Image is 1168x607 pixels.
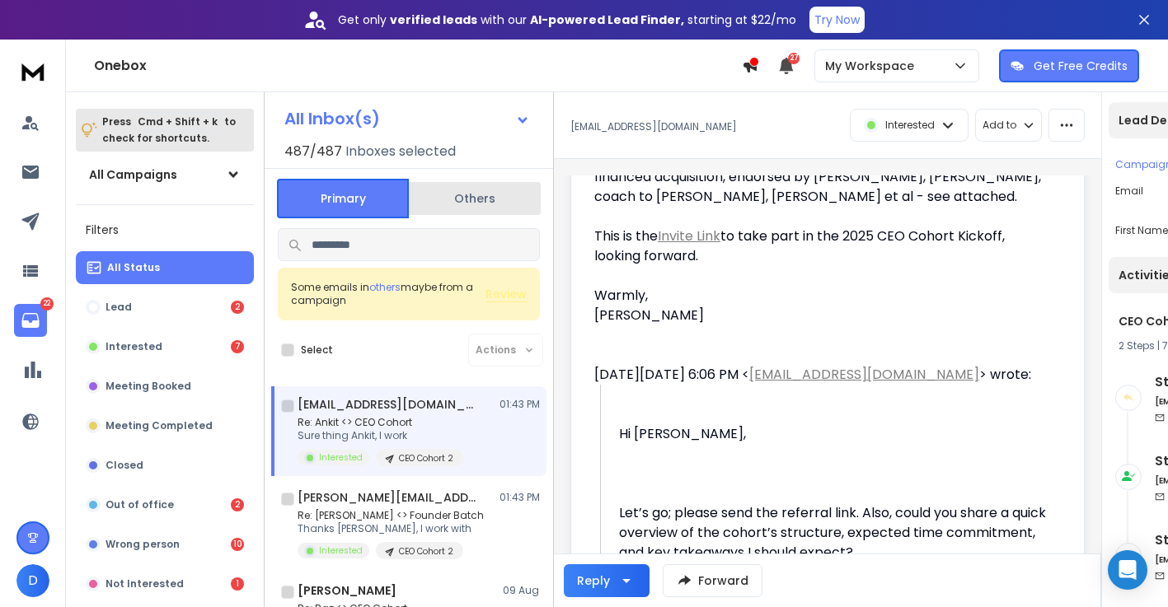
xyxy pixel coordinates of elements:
[76,449,254,482] button: Closed
[409,180,541,217] button: Others
[345,142,456,161] h3: Inboxes selected
[503,584,540,597] p: 09 Aug
[76,330,254,363] button: Interested7
[291,281,485,307] div: Some emails in maybe from a campaign
[1115,184,1143,211] p: Email
[564,564,650,597] button: Reply
[76,218,254,241] h3: Filters
[76,291,254,324] button: Lead2
[594,306,1048,325] div: [PERSON_NAME]
[231,538,244,551] div: 10
[106,340,162,353] p: Interested
[298,416,463,429] p: Re: Ankit <> CEO Cohort
[106,380,191,393] p: Meeting Booked
[570,120,737,133] p: [EMAIL_ADDRESS][DOMAIN_NAME]
[277,179,409,218] button: Primary
[1115,224,1168,237] p: First Name
[1119,339,1155,353] span: 2 Steps
[399,452,453,465] p: CEO Cohort 2
[530,12,684,28] strong: AI-powered Lead Finder,
[231,498,244,511] div: 2
[94,56,742,76] h1: Onebox
[106,538,180,551] p: Wrong person
[106,498,174,511] p: Out of office
[814,12,860,28] p: Try Now
[76,158,254,191] button: All Campaigns
[298,509,484,522] p: Re: [PERSON_NAME] <> Founder Batch
[594,365,1048,385] div: [DATE][DATE] 6:06 PM < > wrote:
[76,488,254,521] button: Out of office2
[500,398,540,411] p: 01:43 PM
[485,286,527,302] button: Review
[319,544,363,557] p: Interested
[999,49,1139,82] button: Get Free Credits
[271,102,543,135] button: All Inbox(s)
[231,301,244,314] div: 2
[76,528,254,561] button: Wrong person10
[106,419,213,432] p: Meeting Completed
[16,564,49,597] button: D
[658,226,720,245] a: Invite Link
[1108,550,1147,590] div: Open Intercom Messenger
[619,424,1048,444] div: Hi [PERSON_NAME],
[749,365,979,384] a: [EMAIL_ADDRESS][DOMAIN_NAME]
[390,12,477,28] strong: verified leads
[500,491,540,504] p: 01:43 PM
[825,58,921,74] p: My Workspace
[301,343,333,357] label: Select
[284,110,380,127] h1: All Inbox(s)
[76,251,254,284] button: All Status
[885,119,935,132] p: Interested
[298,582,396,599] h1: [PERSON_NAME]
[298,522,484,535] p: Thanks [PERSON_NAME], I work with
[76,370,254,403] button: Meeting Booked
[284,142,342,161] span: 487 / 487
[106,577,184,591] p: Not Interested
[298,429,463,442] p: Sure thing Ankit, I work
[76,409,254,442] button: Meeting Completed
[663,564,762,597] button: Forward
[594,226,1048,266] div: This is the to take part in the 2025 CEO Cohort Kickoff, looking forward.
[319,451,363,464] p: Interested
[983,119,1016,132] p: Add to
[135,112,220,131] span: Cmd + Shift + k
[577,572,610,589] div: Reply
[14,304,47,337] a: 22
[594,286,1048,306] div: Warmly,
[102,114,236,147] p: Press to check for shortcuts.
[298,489,479,506] h1: [PERSON_NAME][EMAIL_ADDRESS][PERSON_NAME][DOMAIN_NAME]
[40,297,54,311] p: 22
[338,12,796,28] p: Get only with our starting at $22/mo
[399,545,453,558] p: CEO Cohort 2
[369,280,401,294] span: others
[106,459,143,472] p: Closed
[231,577,244,591] div: 1
[298,396,479,413] h1: [EMAIL_ADDRESS][DOMAIN_NAME]
[16,56,49,86] img: logo
[1034,58,1128,74] p: Get Free Credits
[107,261,160,274] p: All Status
[89,166,177,183] h1: All Campaigns
[809,7,865,33] button: Try Now
[106,301,132,314] p: Lead
[788,53,800,64] span: 27
[619,503,1048,563] div: Let’s go; please send the referral link. Also, could you share a quick overview of the cohort’s s...
[231,340,244,353] div: 7
[76,567,254,600] button: Not Interested1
